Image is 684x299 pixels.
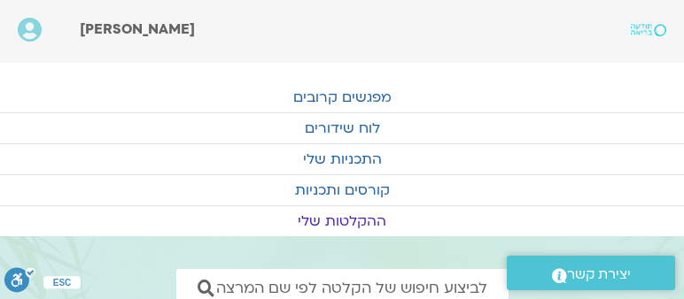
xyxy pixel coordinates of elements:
span: לביצוע חיפוש של הקלטה לפי שם המרצה [216,280,487,296]
span: [PERSON_NAME] [80,19,195,39]
a: יצירת קשר [507,256,675,290]
span: יצירת קשר [567,263,631,287]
